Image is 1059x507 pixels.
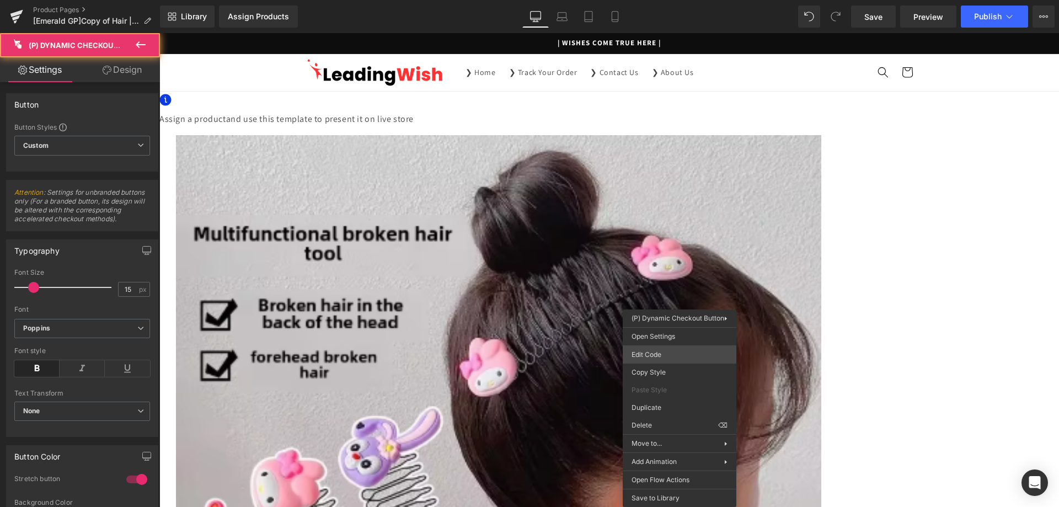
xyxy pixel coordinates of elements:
span: ❯ Home [306,34,336,44]
span: Move to... [632,439,724,449]
a: Laptop [549,6,575,28]
a: ❯ Home [299,28,343,51]
a: ❯ Contact Us [424,28,485,51]
div: Background Color [14,499,150,506]
span: ❯ Track Your Order [350,34,418,44]
span: Library [181,12,207,22]
span: Delete [632,420,718,430]
a: Tablet [575,6,602,28]
span: Save [864,11,882,23]
div: Font Size [14,269,150,276]
span: Add Animation [632,457,724,467]
div: Button [14,94,39,109]
a: Desktop [522,6,549,28]
span: ⌫ [718,420,728,430]
button: Redo [825,6,847,28]
b: Custom [23,141,49,151]
div: Typography [14,240,60,255]
button: More [1033,6,1055,28]
div: Stretch button [14,474,115,486]
span: : Settings for unbranded buttons only (For a branded button, its design will be altered with the ... [14,188,145,223]
span: Publish [974,12,1002,21]
span: Save to Library [632,493,728,503]
span: | WISHES COME TRUE HERE | [398,5,501,14]
div: Text Transform [14,389,150,397]
div: Assign Products [228,12,289,21]
div: Open Intercom Messenger [1021,469,1048,496]
span: Duplicate [632,403,728,413]
span: [Emerald GP]Copy of Hair || [DATE] || [33,17,139,25]
span: px [139,286,148,293]
span: Open Flow Actions [632,475,728,485]
a: Design [82,57,162,82]
button: Publish [961,6,1028,28]
b: None [23,407,40,415]
span: Open Settings [632,332,728,341]
div: Button Styles [14,122,150,131]
span: Paste Style [632,385,728,395]
div: Button Color [14,446,60,461]
span: Copy Style [632,367,728,377]
span: (P) Dynamic Checkout Button [29,41,152,50]
a: Preview [900,6,956,28]
span: ❯ About Us [493,34,534,44]
a: ❯ About Us [486,28,541,51]
a: New Library [160,6,215,28]
i: Poppins [23,324,50,333]
a: ❯ Track Your Order [343,28,425,51]
a: Mobile [602,6,628,28]
a: Product Pages [33,6,160,14]
span: Edit Code [632,350,728,360]
button: Undo [798,6,820,28]
img: Leading Wish [147,25,285,54]
a: Attention [14,188,44,196]
span: (P) Dynamic Checkout Button [632,314,724,322]
summary: Search [712,27,736,51]
span: Preview [913,11,943,23]
div: Font [14,306,150,313]
span: ❯ Contact Us [431,34,479,44]
div: Font style [14,347,150,355]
